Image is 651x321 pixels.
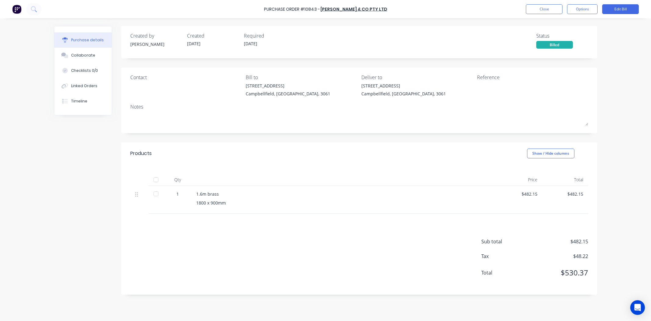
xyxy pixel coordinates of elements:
[246,74,357,81] div: Bill to
[71,83,97,89] div: Linked Orders
[130,103,588,110] div: Notes
[527,253,588,260] span: $48.22
[361,83,446,89] div: [STREET_ADDRESS]
[130,32,182,39] div: Created by
[54,78,112,94] button: Linked Orders
[71,37,104,43] div: Purchase details
[12,5,21,14] img: Factory
[246,83,330,89] div: [STREET_ADDRESS]
[602,4,639,14] button: Edit Bill
[527,238,588,245] span: $482.15
[527,267,588,278] span: $530.37
[196,200,492,206] div: 1800 x 900mm
[54,48,112,63] button: Collaborate
[54,32,112,48] button: Purchase details
[536,32,588,39] div: Status
[130,150,152,157] div: Products
[71,53,95,58] div: Collaborate
[130,41,182,47] div: [PERSON_NAME]
[130,74,241,81] div: Contact
[481,253,527,260] span: Tax
[320,6,387,12] a: [PERSON_NAME] & Co Pty Ltd
[567,4,598,14] button: Options
[501,191,537,197] div: $482.15
[71,98,87,104] div: Timeline
[54,94,112,109] button: Timeline
[196,191,492,197] div: 1.6m brass
[187,32,239,39] div: Created
[361,90,446,97] div: Campbellfield, [GEOGRAPHIC_DATA], 3061
[542,174,588,186] div: Total
[536,41,573,49] div: Billed
[481,238,527,245] span: Sub total
[264,6,320,13] div: Purchase Order #10843 -
[526,4,562,14] button: Close
[527,149,574,158] button: Show / Hide columns
[477,74,588,81] div: Reference
[497,174,542,186] div: Price
[169,191,186,197] div: 1
[244,32,296,39] div: Required
[361,74,472,81] div: Deliver to
[630,300,645,315] div: Open Intercom Messenger
[547,191,583,197] div: $482.15
[481,269,527,276] span: Total
[71,68,98,73] div: Checklists 0/0
[246,90,330,97] div: Campbellfield, [GEOGRAPHIC_DATA], 3061
[54,63,112,78] button: Checklists 0/0
[164,174,191,186] div: Qty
